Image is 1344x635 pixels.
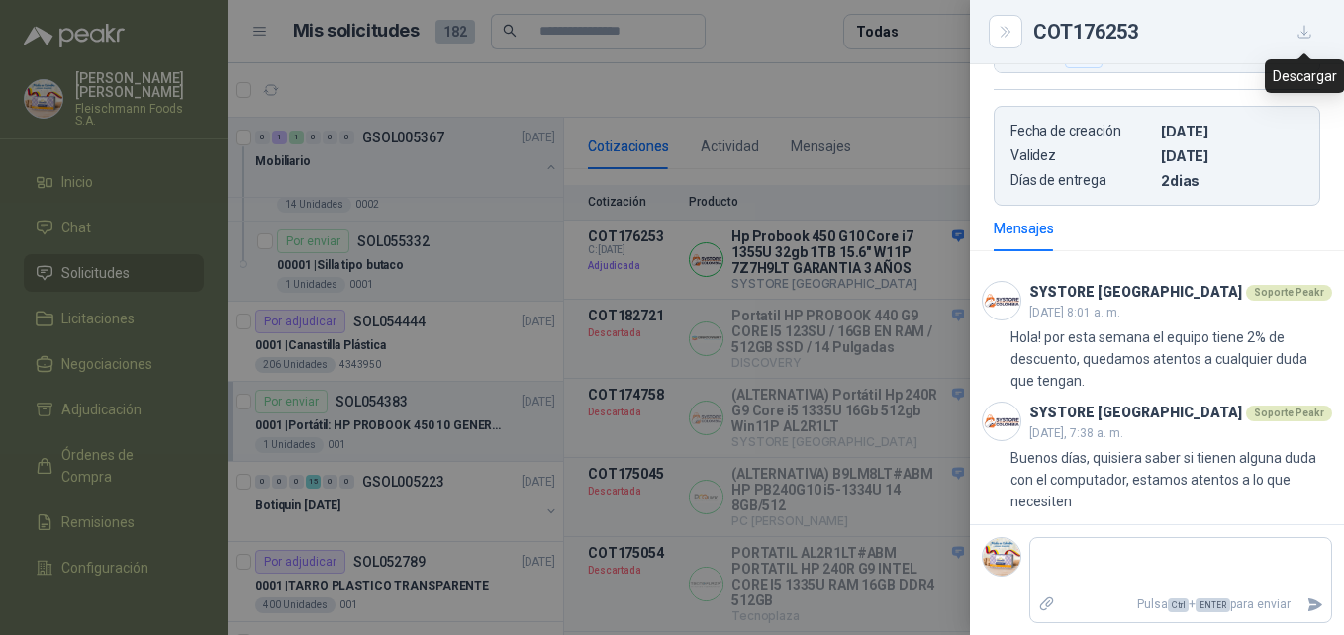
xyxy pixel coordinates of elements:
[994,20,1017,44] button: Close
[1161,147,1303,164] p: [DATE]
[1010,123,1153,139] p: Fecha de creación
[1010,172,1153,189] p: Días de entrega
[1030,588,1064,622] label: Adjuntar archivos
[1029,306,1120,319] span: [DATE] 8:01 a. m.
[1029,287,1242,298] h3: SYSTORE [GEOGRAPHIC_DATA]
[1029,408,1242,418] h3: SYSTORE [GEOGRAPHIC_DATA]
[1064,588,1299,622] p: Pulsa + para enviar
[1246,285,1332,301] div: Soporte Peakr
[1246,406,1332,421] div: Soporte Peakr
[983,538,1020,576] img: Company Logo
[1298,588,1331,622] button: Enviar
[1010,447,1332,512] p: Buenos días, quisiera saber si tienen alguna duda con el computador, estamos atentos a lo que nec...
[1168,598,1189,612] span: Ctrl
[1010,326,1332,392] p: Hola! por esta semana el equipo tiene 2% de descuento, quedamos atentos a cualquier duda que tengan.
[1196,598,1230,612] span: ENTER
[1161,172,1303,189] p: 2 dias
[1161,123,1303,139] p: [DATE]
[1010,147,1153,164] p: Validez
[994,218,1054,239] div: Mensajes
[983,282,1020,319] img: Company Logo
[1033,16,1320,47] div: COT176253
[983,403,1020,440] img: Company Logo
[1029,426,1123,440] span: [DATE], 7:38 a. m.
